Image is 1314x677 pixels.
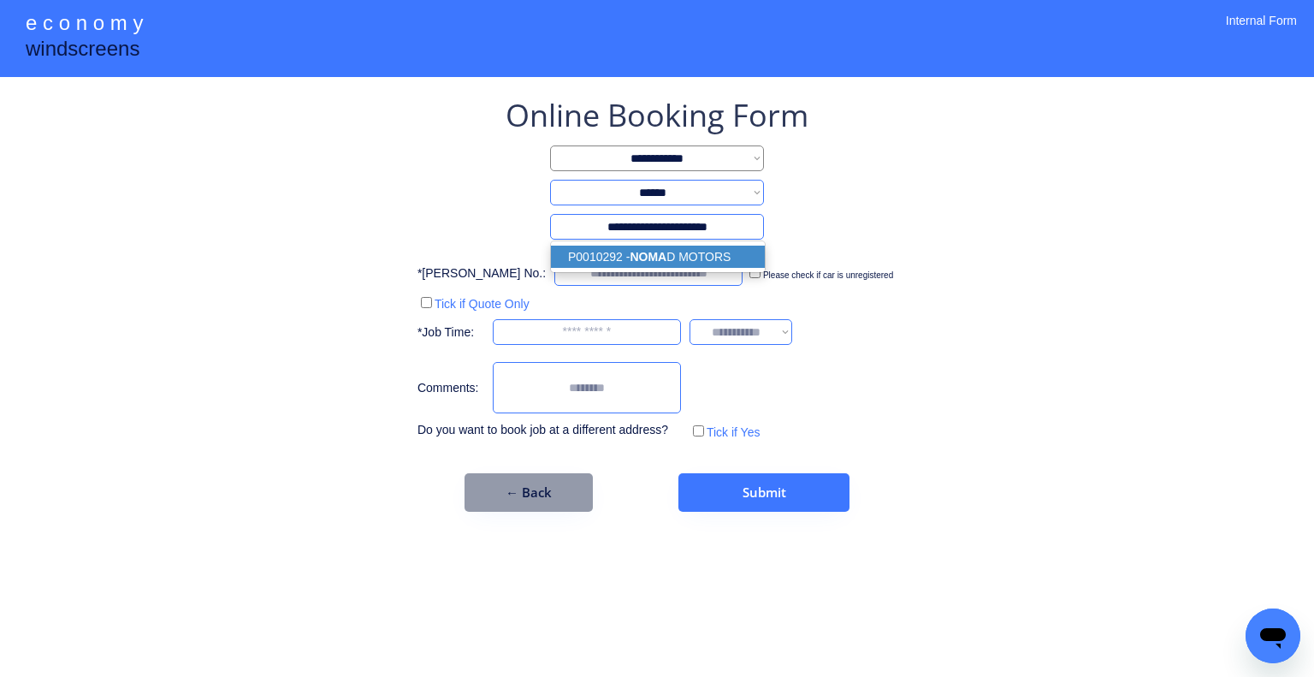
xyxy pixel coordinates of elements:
[1246,609,1300,663] iframe: Button to launch messaging window
[26,9,143,41] div: e c o n o m y
[435,297,530,311] label: Tick if Quote Only
[417,422,681,439] div: Do you want to book job at a different address?
[417,380,484,397] div: Comments:
[763,270,893,280] label: Please check if car is unregistered
[506,94,808,137] div: Online Booking Form
[707,425,761,439] label: Tick if Yes
[465,473,593,512] button: ← Back
[417,265,546,282] div: *[PERSON_NAME] No.:
[678,473,849,512] button: Submit
[630,250,666,264] strong: NOMA
[551,246,765,268] p: P0010292 - D MOTORS
[26,34,139,68] div: windscreens
[1226,13,1297,51] div: Internal Form
[550,240,764,252] div: Choose *New Contact if name is not on the list
[417,324,484,341] div: *Job Time:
